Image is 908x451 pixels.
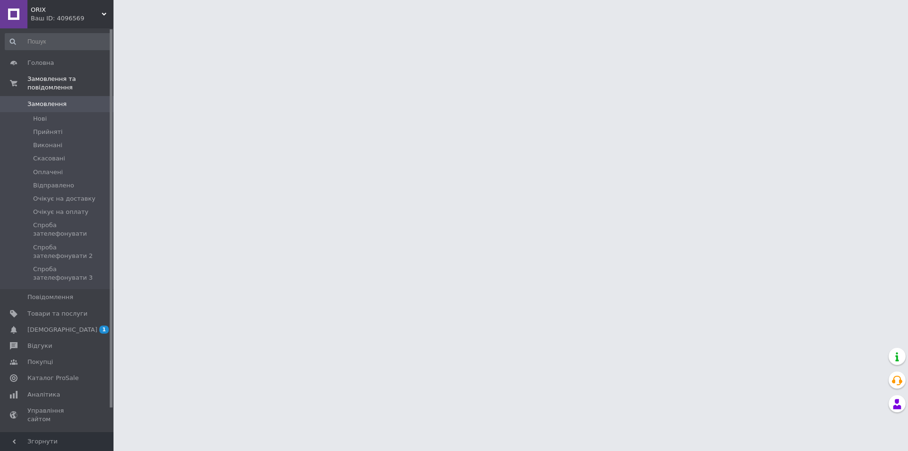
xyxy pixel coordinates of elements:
[5,33,112,50] input: Пошук
[33,195,96,203] span: Очікує на доставку
[27,342,52,350] span: Відгуки
[27,374,79,382] span: Каталог ProSale
[27,390,60,399] span: Аналітика
[99,326,109,334] span: 1
[33,128,62,136] span: Прийняті
[27,100,67,108] span: Замовлення
[33,154,65,163] span: Скасовані
[31,6,102,14] span: ORIX
[27,293,73,301] span: Повідомлення
[31,14,113,23] div: Ваш ID: 4096569
[33,208,88,216] span: Очікує на оплату
[27,59,54,67] span: Головна
[27,431,87,448] span: Гаманець компанії
[27,75,113,92] span: Замовлення та повідомлення
[33,181,74,190] span: Відправлено
[33,243,111,260] span: Спроба зателефонувати 2
[27,407,87,424] span: Управління сайтом
[33,221,111,238] span: Спроба зателефонувати
[33,115,47,123] span: Нові
[27,358,53,366] span: Покупці
[33,141,62,150] span: Виконані
[27,310,87,318] span: Товари та послуги
[33,168,63,177] span: Оплачені
[33,265,111,282] span: Спроба зателефонувати 3
[27,326,97,334] span: [DEMOGRAPHIC_DATA]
